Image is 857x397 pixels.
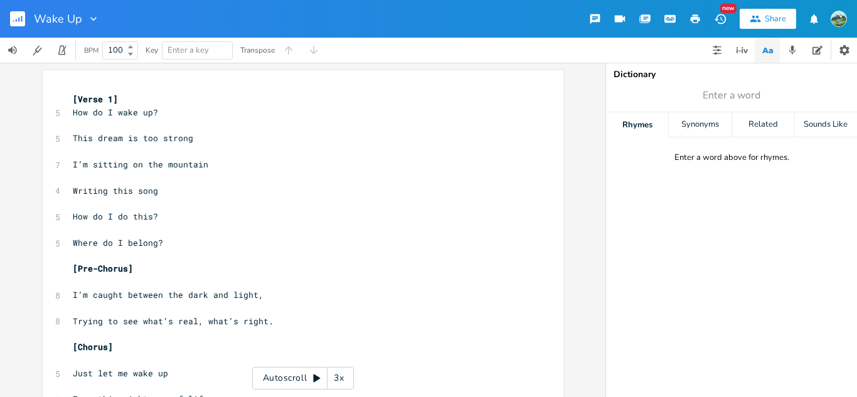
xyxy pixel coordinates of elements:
[73,341,113,352] span: [Chorus]
[252,367,354,389] div: Autoscroll
[669,112,731,137] div: Synonyms
[73,107,158,118] span: How do I wake up?
[732,112,794,137] div: Related
[73,93,118,105] span: [Verse 1]
[73,263,133,274] span: [Pre-Chorus]
[674,152,789,163] div: Enter a word above for rhymes.
[740,9,796,29] button: Share
[73,289,263,300] span: I’m caught between the dark and light,
[73,211,158,222] span: How do I do this?
[34,13,82,24] span: Wake Up
[703,88,760,103] span: Enter a word
[765,13,786,24] div: Share
[708,8,733,30] button: New
[168,45,209,56] span: Enter a key
[795,112,857,137] div: Sounds Like
[73,185,158,196] span: Writing this song
[84,47,98,54] div: BPM
[606,112,668,137] div: Rhymes
[73,237,163,248] span: Where do I belong?
[73,315,274,327] span: Trying to see what’s real, what’s right.
[73,368,168,379] span: Just let me wake up
[831,11,847,27] img: brooks mclanahan
[720,4,737,13] div: New
[146,46,158,54] div: Key
[73,132,193,144] span: This dream is too strong
[240,46,275,54] div: Transpose
[73,159,208,170] span: I’m sitting on the mountain
[614,70,849,79] div: Dictionary
[327,367,350,389] div: 3x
